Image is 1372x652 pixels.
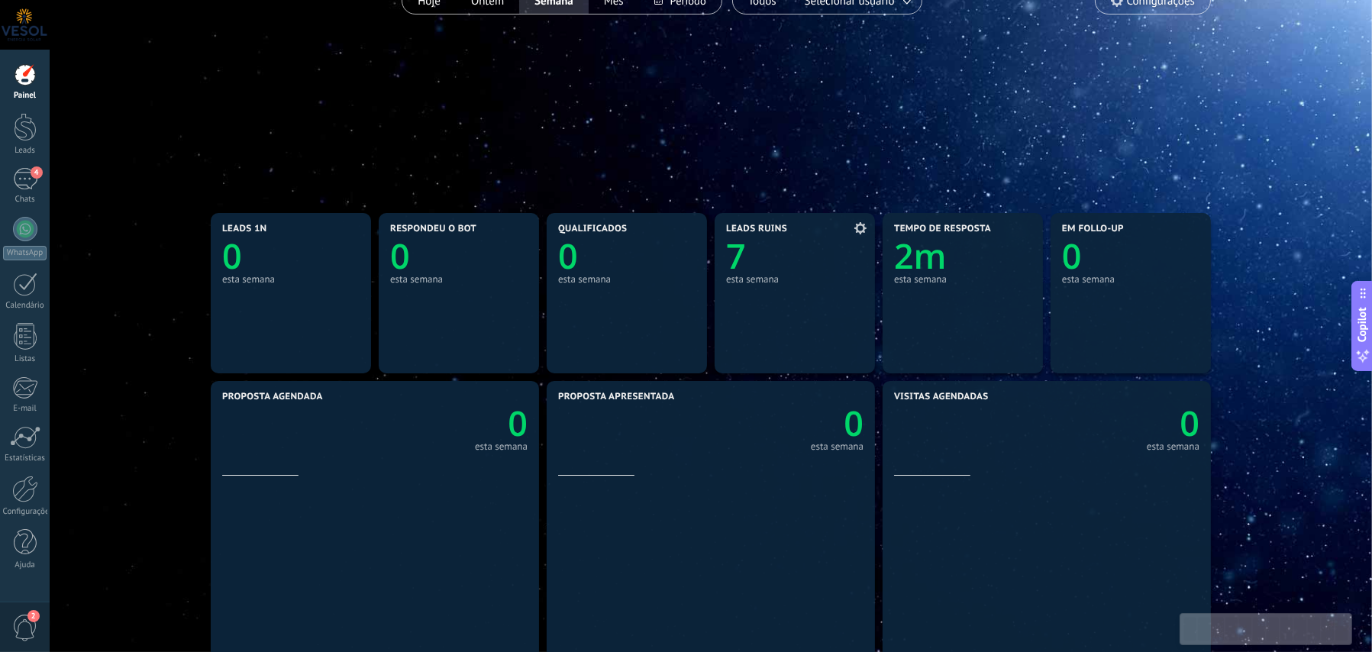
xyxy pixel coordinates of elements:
a: 0 [1047,401,1199,447]
a: 0 [222,233,360,279]
div: esta semana [726,273,864,285]
span: 2 [27,610,40,622]
span: Tempo de resposta [894,224,991,234]
text: 0 [1180,401,1199,447]
span: Copilot [1355,308,1370,343]
a: 0 [375,401,528,447]
text: 0 [844,401,864,447]
div: E-mail [3,404,47,414]
a: 0 [558,233,696,279]
span: Proposta Agendada [222,392,323,402]
div: esta semana [894,273,1031,285]
span: 4 [31,166,43,179]
span: Leads Ruins [726,224,787,234]
div: Listas [3,354,47,364]
div: esta semana [390,273,528,285]
a: 0 [1062,233,1199,279]
div: esta semana [558,273,696,285]
text: 0 [558,233,578,279]
text: 0 [1062,233,1082,279]
div: esta semana [475,443,528,450]
div: esta semana [1062,273,1199,285]
a: 0 [711,401,864,447]
a: 7 [726,233,864,279]
text: 7 [726,233,746,279]
div: Ajuda [3,560,47,570]
text: 0 [390,233,410,279]
text: 0 [222,233,242,279]
span: Visitas Agendadas [894,392,989,402]
div: Configurações [3,507,47,517]
text: 2m [894,233,947,279]
a: 0 [390,233,528,279]
div: Estatísticas [3,453,47,463]
span: Respondeu o bot [390,224,476,234]
div: Calendário [3,301,47,311]
div: esta semana [1147,443,1199,450]
text: 0 [508,401,528,447]
span: Qualificados [558,224,627,234]
div: esta semana [222,273,360,285]
div: WhatsApp [3,246,47,260]
span: Leads 1N [222,224,267,234]
div: Painel [3,91,47,101]
div: Chats [3,195,47,205]
span: Em Follo-Up [1062,224,1124,234]
span: Proposta Apresentada [558,392,675,402]
div: esta semana [811,443,864,450]
div: Leads [3,146,47,156]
